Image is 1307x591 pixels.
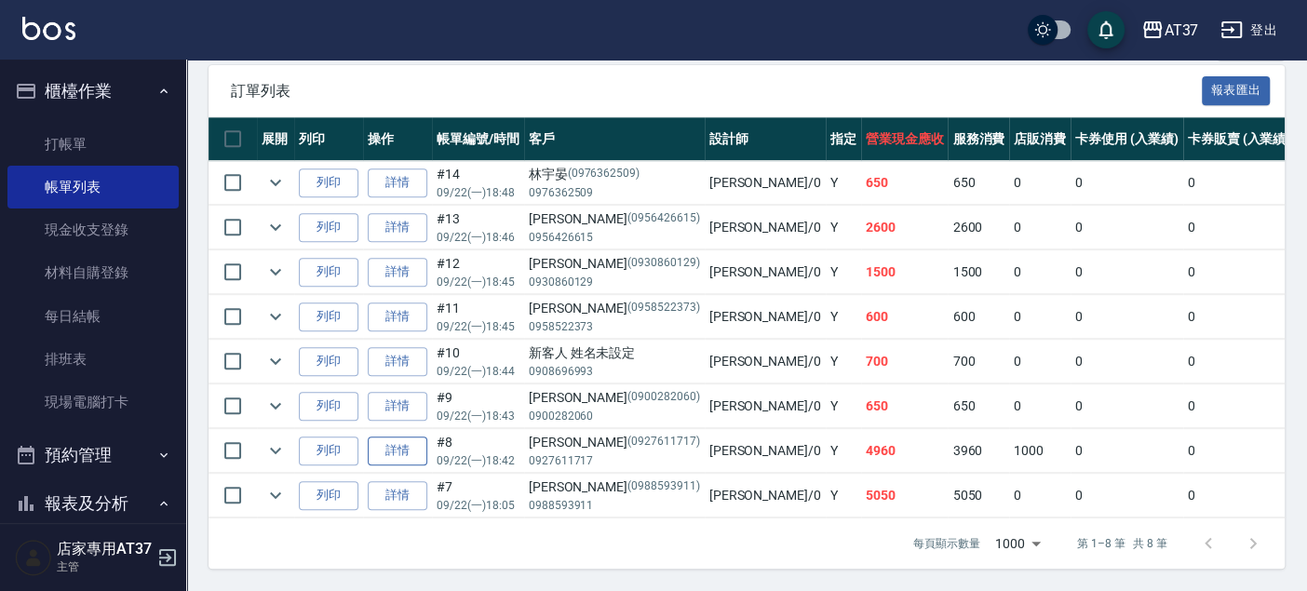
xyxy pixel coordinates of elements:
[529,433,700,452] div: [PERSON_NAME]
[913,535,980,552] p: 每頁顯示數量
[627,477,700,497] p: (0988593911)
[432,474,524,517] td: #7
[705,429,826,473] td: [PERSON_NAME] /0
[368,302,427,331] a: 詳情
[368,437,427,465] a: 詳情
[363,117,432,161] th: 操作
[368,481,427,510] a: 詳情
[1183,161,1296,205] td: 0
[437,452,519,469] p: 09/22 (一) 18:42
[948,206,1009,249] td: 2600
[432,384,524,428] td: #9
[861,474,949,517] td: 5050
[368,258,427,287] a: 詳情
[432,340,524,383] td: #10
[262,392,290,420] button: expand row
[529,299,700,318] div: [PERSON_NAME]
[627,209,700,229] p: (0956426615)
[7,381,179,423] a: 現場電腦打卡
[1071,474,1183,517] td: 0
[432,206,524,249] td: #13
[57,540,152,558] h5: 店家專用AT37
[1071,250,1183,294] td: 0
[529,165,700,184] div: 林宇晏
[1009,250,1071,294] td: 0
[437,408,519,424] p: 09/22 (一) 18:43
[262,213,290,241] button: expand row
[1077,535,1167,552] p: 第 1–8 筆 共 8 筆
[299,481,358,510] button: 列印
[1009,295,1071,339] td: 0
[861,250,949,294] td: 1500
[1183,340,1296,383] td: 0
[826,429,861,473] td: Y
[299,392,358,421] button: 列印
[705,206,826,249] td: [PERSON_NAME] /0
[861,384,949,428] td: 650
[861,295,949,339] td: 600
[948,429,1009,473] td: 3960
[861,117,949,161] th: 營業現金應收
[1009,474,1071,517] td: 0
[529,477,700,497] div: [PERSON_NAME]
[627,299,700,318] p: (0958522373)
[948,474,1009,517] td: 5050
[529,452,700,469] p: 0927611717
[299,302,358,331] button: 列印
[368,168,427,197] a: 詳情
[826,250,861,294] td: Y
[437,229,519,246] p: 09/22 (一) 18:46
[7,479,179,528] button: 報表及分析
[988,518,1047,569] div: 1000
[437,363,519,380] p: 09/22 (一) 18:44
[1183,474,1296,517] td: 0
[262,258,290,286] button: expand row
[1009,117,1071,161] th: 店販消費
[1071,340,1183,383] td: 0
[7,431,179,479] button: 預約管理
[861,206,949,249] td: 2600
[861,340,949,383] td: 700
[231,82,1202,101] span: 訂單列表
[432,295,524,339] td: #11
[1071,429,1183,473] td: 0
[7,208,179,251] a: 現金收支登錄
[529,254,700,274] div: [PERSON_NAME]
[948,295,1009,339] td: 600
[826,206,861,249] td: Y
[437,497,519,514] p: 09/22 (一) 18:05
[257,117,294,161] th: 展開
[1164,19,1198,42] div: AT37
[1009,384,1071,428] td: 0
[705,474,826,517] td: [PERSON_NAME] /0
[568,165,640,184] p: (0976362509)
[7,338,179,381] a: 排班表
[432,429,524,473] td: #8
[705,161,826,205] td: [PERSON_NAME] /0
[299,168,358,197] button: 列印
[1071,161,1183,205] td: 0
[948,340,1009,383] td: 700
[826,340,861,383] td: Y
[705,250,826,294] td: [PERSON_NAME] /0
[1009,340,1071,383] td: 0
[948,384,1009,428] td: 650
[262,302,290,330] button: expand row
[1134,11,1206,49] button: AT37
[705,117,826,161] th: 設計師
[1213,13,1285,47] button: 登出
[7,67,179,115] button: 櫃檯作業
[7,123,179,166] a: 打帳單
[529,363,700,380] p: 0908696993
[299,213,358,242] button: 列印
[529,408,700,424] p: 0900282060
[529,229,700,246] p: 0956426615
[432,117,524,161] th: 帳單編號/時間
[7,251,179,294] a: 材料自購登錄
[529,274,700,290] p: 0930860129
[299,347,358,376] button: 列印
[1183,250,1296,294] td: 0
[368,392,427,421] a: 詳情
[7,166,179,208] a: 帳單列表
[1071,384,1183,428] td: 0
